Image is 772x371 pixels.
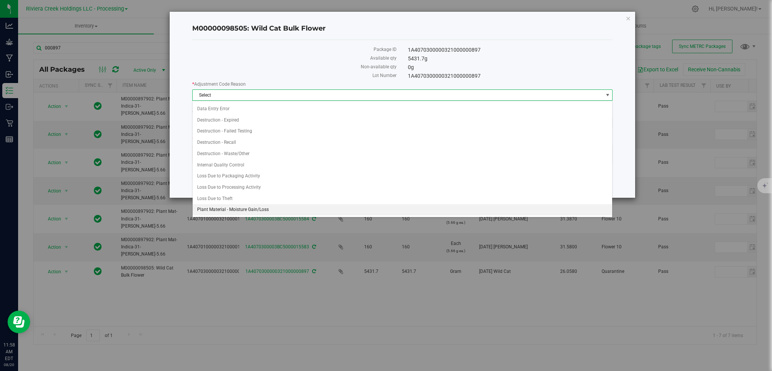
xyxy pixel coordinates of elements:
h4: M00000098505: Wild Cat Bulk Flower [192,24,613,34]
label: Available qty [192,55,397,62]
label: Non-available qty [192,63,397,70]
span: 0 [408,64,414,70]
li: Data Entry Error [193,103,613,115]
li: Destruction - Recall [193,137,613,148]
label: Package ID [192,46,397,53]
span: g [424,55,427,62]
label: Lot Number [192,72,397,79]
div: 1A4070300000321000000897 [402,72,618,80]
li: Destruction - Waste/Other [193,148,613,160]
li: Plant Material - Moisture Gain/Loss [193,204,613,216]
div: 1A4070300000321000000897 [402,46,618,54]
span: g [411,64,414,70]
span: Select [193,90,603,100]
span: 5431.7 [408,55,427,62]
li: Internal Quality Control [193,160,613,171]
li: Loss Due to Theft [193,193,613,205]
label: Adjustment Code Reason [192,81,613,88]
li: Loss Due to Packaging Activity [193,171,613,182]
li: Destruction - Expired [193,115,613,126]
li: Loss Due to Processing Activity [193,182,613,193]
li: Destruction - Failed Testing [193,126,613,137]
span: select [603,90,612,100]
iframe: Resource center [8,311,30,333]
